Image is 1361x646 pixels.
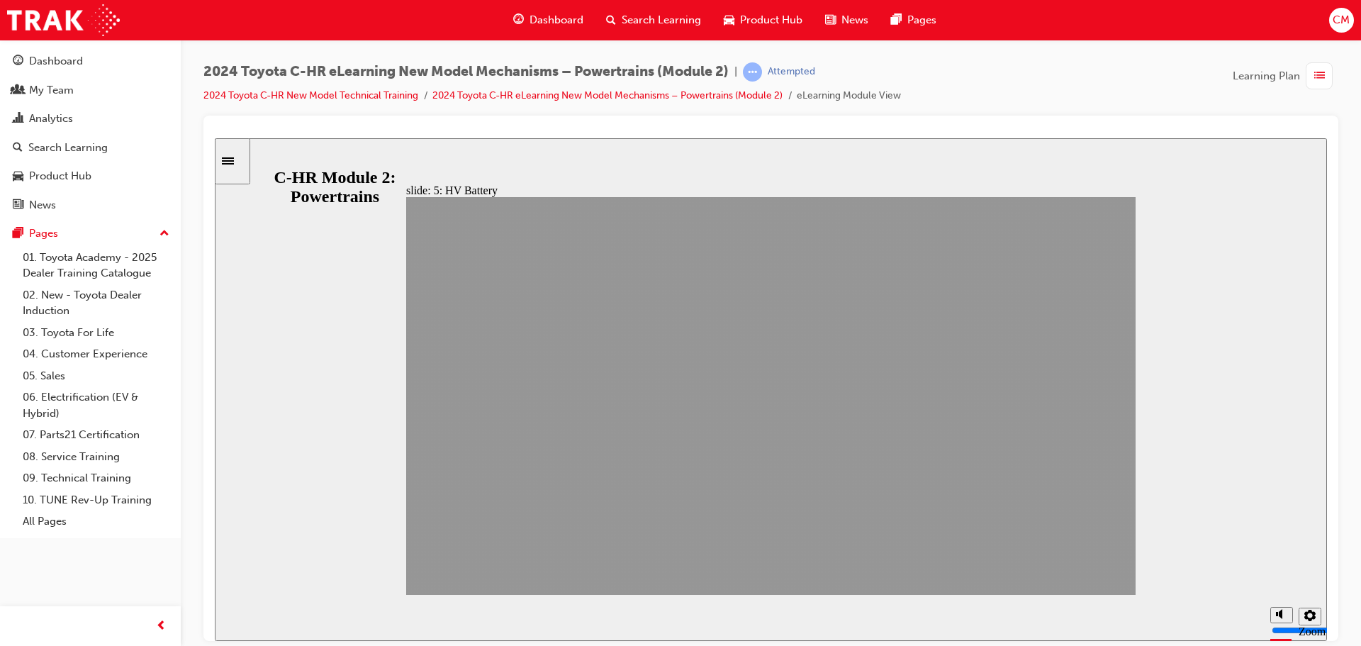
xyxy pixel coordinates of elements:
[156,618,167,635] span: prev-icon
[712,6,814,35] a: car-iconProduct Hub
[880,6,948,35] a: pages-iconPages
[17,284,175,322] a: 02. New - Toyota Dealer Induction
[29,82,74,99] div: My Team
[6,221,175,247] button: Pages
[432,89,783,101] a: 2024 Toyota C-HR eLearning New Model Mechanisms – Powertrains (Module 2)
[203,64,729,80] span: 2024 Toyota C-HR eLearning New Model Mechanisms – Powertrains (Module 2)
[6,48,175,74] a: Dashboard
[13,228,23,240] span: pages-icon
[17,511,175,533] a: All Pages
[1333,12,1350,28] span: CM
[13,84,23,97] span: people-icon
[1084,469,1107,487] button: Settings
[13,142,23,155] span: search-icon
[740,12,802,28] span: Product Hub
[6,45,175,221] button: DashboardMy TeamAnalyticsSearch LearningProduct HubNews
[1314,67,1325,85] span: list-icon
[17,343,175,365] a: 04. Customer Experience
[768,65,815,79] div: Attempted
[530,12,583,28] span: Dashboard
[28,140,108,156] div: Search Learning
[502,6,595,35] a: guage-iconDashboard
[13,55,23,68] span: guage-icon
[841,12,868,28] span: News
[17,365,175,387] a: 05. Sales
[6,163,175,189] a: Product Hub
[513,11,524,29] span: guage-icon
[6,192,175,218] a: News
[606,11,616,29] span: search-icon
[29,111,73,127] div: Analytics
[907,12,936,28] span: Pages
[159,225,169,243] span: up-icon
[13,170,23,183] span: car-icon
[17,424,175,446] a: 07. Parts21 Certification
[825,11,836,29] span: news-icon
[1084,487,1111,525] label: Zoom to fit
[29,225,58,242] div: Pages
[6,106,175,132] a: Analytics
[29,168,91,184] div: Product Hub
[797,88,901,104] li: eLearning Module View
[17,446,175,468] a: 08. Service Training
[17,386,175,424] a: 06. Electrification (EV & Hybrid)
[13,113,23,126] span: chart-icon
[724,11,734,29] span: car-icon
[1048,457,1105,503] div: misc controls
[1055,469,1078,485] button: Mute (Ctrl+Alt+M)
[891,11,902,29] span: pages-icon
[17,247,175,284] a: 01. Toyota Academy - 2025 Dealer Training Catalogue
[622,12,701,28] span: Search Learning
[6,77,175,104] a: My Team
[814,6,880,35] a: news-iconNews
[743,62,762,82] span: learningRecordVerb_ATTEMPT-icon
[13,199,23,212] span: news-icon
[29,53,83,69] div: Dashboard
[1233,68,1300,84] span: Learning Plan
[1329,8,1354,33] button: CM
[1233,62,1338,89] button: Learning Plan
[17,322,175,344] a: 03. Toyota For Life
[17,467,175,489] a: 09. Technical Training
[29,197,56,213] div: News
[734,64,737,80] span: |
[203,89,418,101] a: 2024 Toyota C-HR New Model Technical Training
[7,4,120,36] img: Trak
[1057,486,1148,498] input: volume
[6,135,175,161] a: Search Learning
[595,6,712,35] a: search-iconSearch Learning
[17,489,175,511] a: 10. TUNE Rev-Up Training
